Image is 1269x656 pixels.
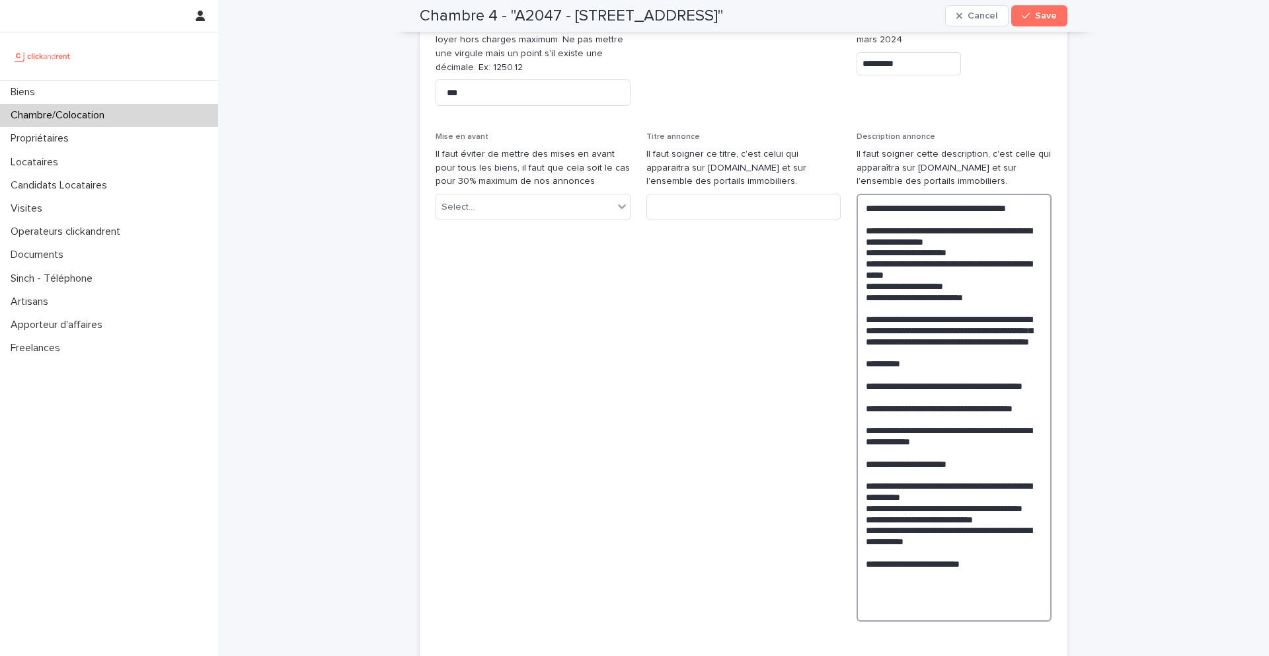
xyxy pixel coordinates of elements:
[11,43,75,69] img: UCB0brd3T0yccxBKYDjQ
[1035,11,1057,20] span: Save
[1011,5,1067,26] button: Save
[945,5,1009,26] button: Cancel
[5,272,103,285] p: Sinch - Téléphone
[857,147,1052,188] p: Il faut soigner cette description, c'est celle qui apparaîtra sur [DOMAIN_NAME] et sur l'ensemble...
[442,200,475,214] div: Select...
[646,147,841,188] p: Il faut soigner ce titre, c'est celui qui apparaitra sur [DOMAIN_NAME] et sur l'ensemble des port...
[968,11,997,20] span: Cancel
[5,249,74,261] p: Documents
[5,296,59,308] p: Artisans
[5,342,71,354] p: Freelances
[5,109,115,122] p: Chambre/Colocation
[5,179,118,192] p: Candidats Locataires
[5,86,46,99] p: Biens
[436,147,631,188] p: Il faut éviter de mettre des mises en avant pour tous les biens, il faut que cela soit le cas pou...
[646,133,700,141] span: Titre annonce
[5,202,53,215] p: Visites
[5,225,131,238] p: Operateurs clickandrent
[420,7,723,26] h2: Chambre 4 - "A2047 - [STREET_ADDRESS]"
[436,133,488,141] span: Mise en avant
[857,133,935,141] span: Description annonce
[5,156,69,169] p: Locataires
[5,319,113,331] p: Apporteur d'affaires
[436,5,631,74] p: Location meublée = 2 mois de loyer hors charges maximum Location vide = 1 mois de loyer hors char...
[5,132,79,145] p: Propriétaires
